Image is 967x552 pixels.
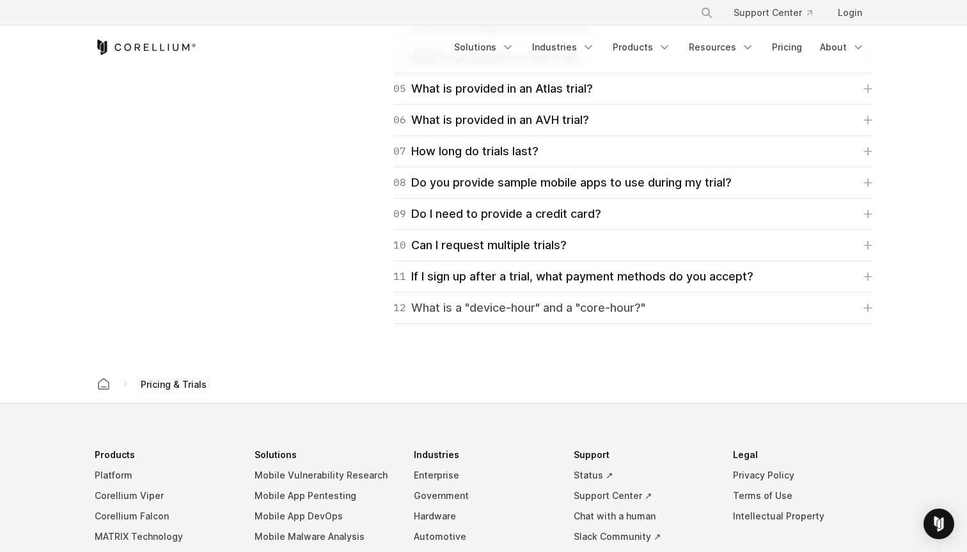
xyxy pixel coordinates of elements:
[393,111,589,129] div: What is provided in an AVH trial?
[92,375,115,393] a: Corellium home
[524,36,602,59] a: Industries
[393,111,406,129] span: 06
[136,376,212,394] span: Pricing & Trials
[393,236,872,254] a: 10Can I request multiple trials?
[255,465,394,486] a: Mobile Vulnerability Research
[393,205,406,223] span: 09
[255,526,394,547] a: Mobile Malware Analysis
[685,1,872,24] div: Navigation Menu
[393,142,539,160] div: How long do trials last?
[393,299,406,317] span: 12
[414,506,553,526] a: Hardware
[393,142,872,160] a: 07How long do trials last?
[393,80,593,98] div: What is provided in an Atlas trial?
[414,526,553,547] a: Automotive
[695,1,718,24] button: Search
[95,506,234,526] a: Corellium Falcon
[414,486,553,506] a: Government
[733,465,872,486] a: Privacy Policy
[393,268,406,286] span: 11
[574,486,713,506] a: Support Center ↗
[681,36,762,59] a: Resources
[393,142,406,160] span: 07
[764,36,810,59] a: Pricing
[255,506,394,526] a: Mobile App DevOps
[574,526,713,547] a: Slack Community ↗
[95,40,196,55] a: Corellium Home
[393,299,645,317] div: What is a "device-hour" and a "core-hour?"
[393,174,732,192] div: Do you provide sample mobile apps to use during my trial?
[393,174,872,192] a: 08Do you provide sample mobile apps to use during my trial?
[393,80,406,98] span: 05
[828,1,872,24] a: Login
[446,36,522,59] a: Solutions
[812,36,872,59] a: About
[393,80,872,98] a: 05What is provided in an Atlas trial?
[95,526,234,547] a: MATRIX Technology
[393,205,601,223] div: Do I need to provide a credit card?
[414,465,553,486] a: Enterprise
[733,506,872,526] a: Intellectual Property
[393,111,872,129] a: 06What is provided in an AVH trial?
[605,36,679,59] a: Products
[95,486,234,506] a: Corellium Viper
[393,268,753,286] div: If I sign up after a trial, what payment methods do you accept?
[95,465,234,486] a: Platform
[924,509,954,539] div: Open Intercom Messenger
[393,268,872,286] a: 11If I sign up after a trial, what payment methods do you accept?
[574,465,713,486] a: Status ↗
[393,299,872,317] a: 12What is a "device-hour" and a "core-hour?"
[393,174,406,192] span: 08
[393,236,406,254] span: 10
[723,1,822,24] a: Support Center
[393,236,567,254] div: Can I request multiple trials?
[255,486,394,506] a: Mobile App Pentesting
[733,486,872,506] a: Terms of Use
[393,205,872,223] a: 09Do I need to provide a credit card?
[574,506,713,526] a: Chat with a human
[446,36,872,59] div: Navigation Menu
